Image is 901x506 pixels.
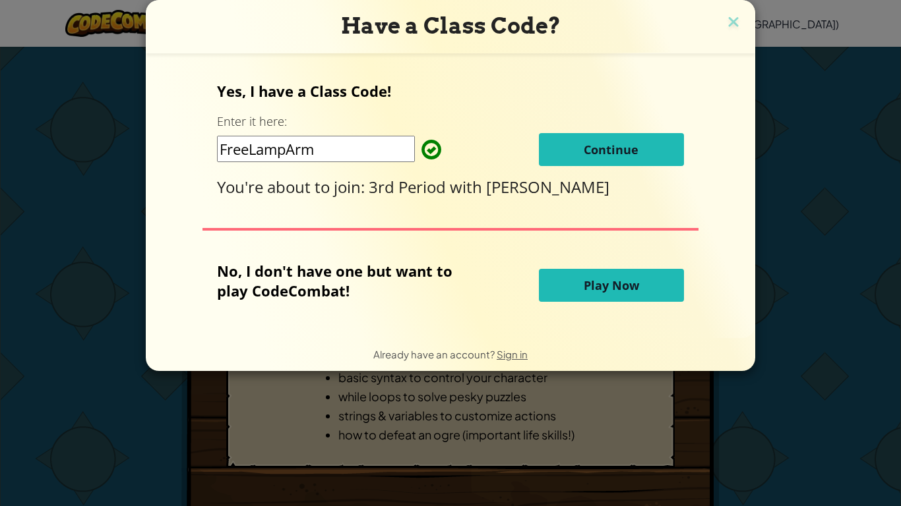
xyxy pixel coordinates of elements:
span: Already have an account? [373,348,497,360]
span: with [450,176,486,198]
p: No, I don't have one but want to play CodeCombat! [217,261,472,300]
span: Continue [584,142,638,157]
span: [PERSON_NAME] [486,176,609,198]
p: Yes, I have a Class Code! [217,81,683,101]
label: Enter it here: [217,113,287,130]
a: Sign in [497,348,528,360]
span: Play Now [584,277,639,293]
button: Play Now [539,269,684,302]
span: 3rd Period [369,176,450,198]
button: Continue [539,133,684,166]
img: close icon [725,13,742,33]
span: You're about to join: [217,176,369,198]
span: Have a Class Code? [341,13,561,39]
